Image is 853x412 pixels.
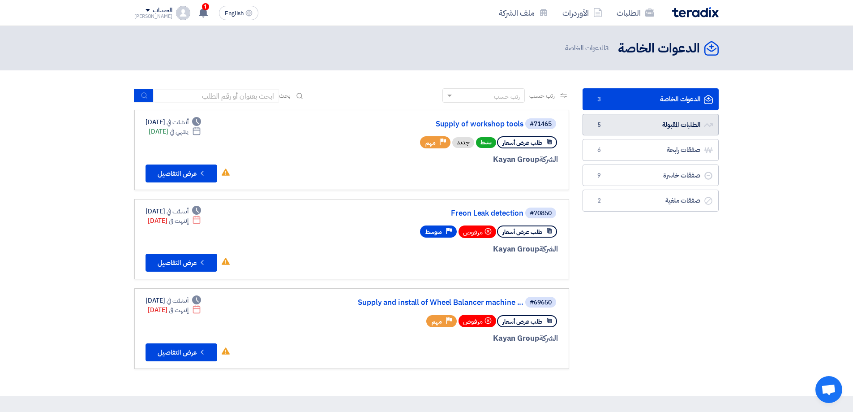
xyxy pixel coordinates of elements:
span: الشركة [539,333,558,344]
div: دردشة مفتوحة [815,376,842,403]
span: الشركة [539,243,558,255]
div: مرفوض [459,226,496,238]
div: #71465 [530,121,552,127]
span: بحث [279,91,291,100]
span: 9 [594,171,604,180]
button: عرض التفاصيل [146,165,217,182]
div: رتب حسب [494,92,520,101]
input: ابحث بعنوان أو رقم الطلب [154,89,279,103]
span: طلب عرض أسعار [502,228,542,236]
span: 5 [594,121,604,130]
span: طلب عرض أسعار [502,139,542,147]
div: [DATE] [148,216,201,226]
span: مهم [425,139,436,147]
span: إنتهت في [169,216,188,226]
span: English [225,10,244,17]
span: متوسط [425,228,442,236]
a: صفقات رابحة6 [583,139,719,161]
span: 2 [594,196,604,205]
div: [PERSON_NAME] [134,14,172,19]
a: الأوردرات [555,2,609,23]
span: إنتهت في [169,305,188,315]
div: [DATE] [146,296,201,305]
div: جديد [452,137,474,148]
div: #70850 [530,210,552,217]
a: الطلبات [609,2,661,23]
div: Kayan Group [343,243,558,255]
span: 3 [605,43,609,53]
span: أنشئت في [167,296,188,305]
img: profile_test.png [176,6,190,20]
span: أنشئت في [167,117,188,127]
div: #69650 [530,299,552,306]
a: Supply and install of Wheel Balancer machine ... [344,299,523,307]
div: [DATE] [146,207,201,216]
div: مرفوض [459,315,496,327]
div: Kayan Group [343,333,558,344]
span: 6 [594,146,604,155]
button: English [219,6,258,20]
span: الدعوات الخاصة [565,43,611,53]
div: Kayan Group [343,154,558,165]
span: الشركة [539,154,558,165]
span: ينتهي في [170,127,188,136]
img: Teradix logo [672,7,719,17]
div: [DATE] [149,127,201,136]
h2: الدعوات الخاصة [618,40,700,57]
a: صفقات خاسرة9 [583,165,719,186]
span: مهم [432,317,442,326]
a: Freon Leak detection [344,209,523,217]
button: عرض التفاصيل [146,254,217,272]
span: 1 [202,3,209,10]
a: صفقات ملغية2 [583,190,719,212]
span: رتب حسب [529,91,555,100]
a: ملف الشركة [492,2,555,23]
a: Supply of workshop tools [344,120,523,128]
a: الطلبات المقبولة5 [583,114,719,136]
span: نشط [476,137,496,148]
div: الحساب [153,7,172,14]
span: أنشئت في [167,207,188,216]
div: [DATE] [146,117,201,127]
a: الدعوات الخاصة3 [583,88,719,110]
span: طلب عرض أسعار [502,317,542,326]
button: عرض التفاصيل [146,343,217,361]
span: 3 [594,95,604,104]
div: [DATE] [148,305,201,315]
